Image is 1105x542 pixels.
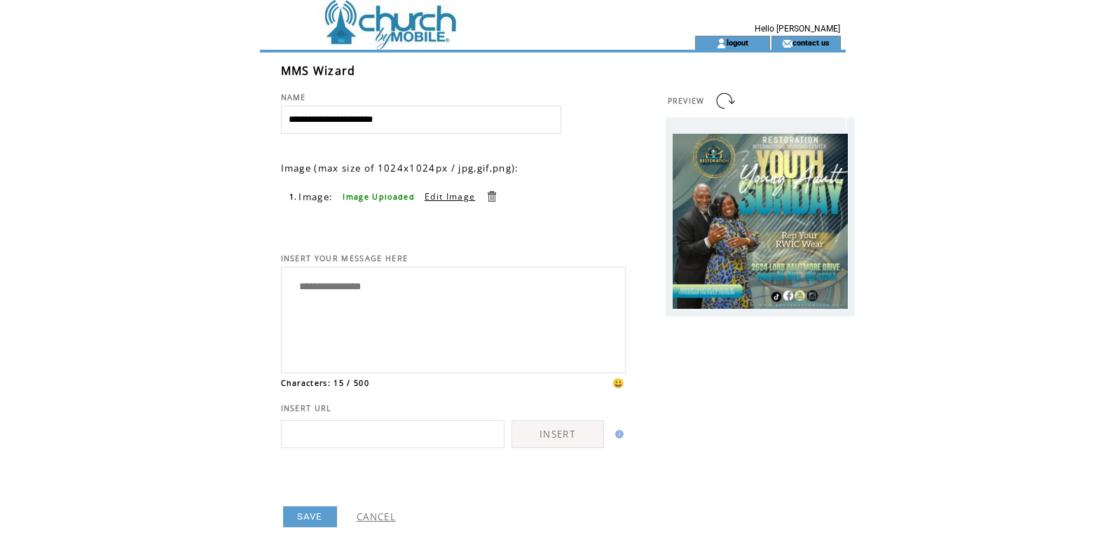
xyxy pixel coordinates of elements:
[512,420,604,448] a: INSERT
[612,377,625,389] span: 😀
[283,506,337,527] a: SAVE
[298,190,333,203] span: Image:
[485,190,498,203] a: Delete this item
[792,38,830,47] a: contact us
[755,24,840,34] span: Hello [PERSON_NAME]
[357,510,396,523] a: CANCEL
[343,192,415,202] span: Image Uploaded
[782,38,792,49] img: contact_us_icon.gif
[716,38,727,49] img: account_icon.gif
[281,253,409,263] span: INSERT YOUR MESSAGE HERE
[425,190,475,202] a: Edit Image
[281,63,356,78] span: MMS Wizard
[668,96,705,106] span: PREVIEW
[281,378,370,388] span: Characters: 15 / 500
[281,162,519,174] span: Image (max size of 1024x1024px / jpg,gif,png):
[281,403,332,413] span: INSERT URL
[727,38,748,47] a: logout
[289,192,298,202] span: 1.
[281,92,306,102] span: NAME
[611,430,624,438] img: help.gif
